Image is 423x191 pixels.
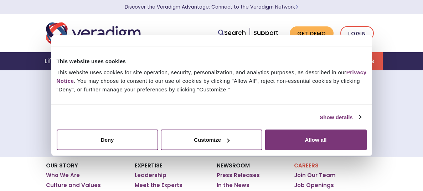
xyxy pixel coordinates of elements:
a: Show details [320,113,361,121]
button: Deny [57,130,158,150]
a: Job Openings [294,182,334,189]
a: Discover the Veradigm Advantage: Connect to the Veradigm NetworkLearn More [125,4,298,10]
a: Life Sciences [40,52,91,70]
a: Get Demo [290,26,334,40]
a: Press Releases [217,172,260,179]
a: Search [218,28,246,38]
a: Privacy Notice [57,69,367,84]
span: Learn More [295,4,298,10]
img: Veradigm logo [46,21,144,45]
a: In the News [217,182,249,189]
a: Meet the Experts [135,182,182,189]
a: Login [340,26,374,41]
button: Allow all [265,130,367,150]
a: Who We Are [46,172,80,179]
a: Culture and Values [46,182,101,189]
a: Leadership [135,172,166,179]
button: Customize [161,130,262,150]
div: This website uses cookies for site operation, security, personalization, and analytics purposes, ... [57,68,367,94]
div: This website uses cookies [57,57,367,65]
a: Join Our Team [294,172,336,179]
a: Support [253,29,278,37]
